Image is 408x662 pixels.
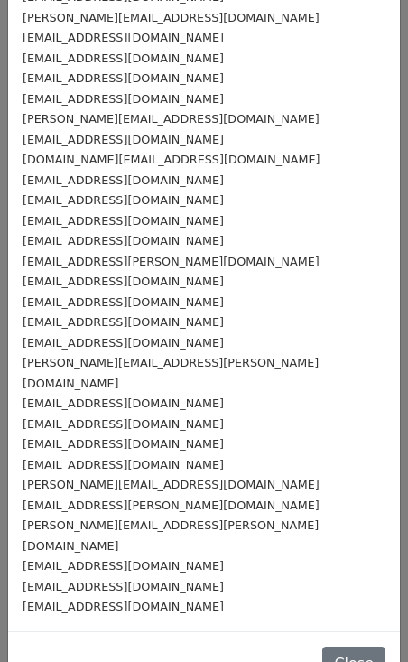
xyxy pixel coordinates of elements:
[23,51,224,65] small: [EMAIL_ADDRESS][DOMAIN_NAME]
[23,437,224,451] small: [EMAIL_ADDRESS][DOMAIN_NAME]
[23,499,320,512] small: [EMAIL_ADDRESS][PERSON_NAME][DOMAIN_NAME]
[23,336,224,350] small: [EMAIL_ADDRESS][DOMAIN_NAME]
[23,92,224,106] small: [EMAIL_ADDRESS][DOMAIN_NAME]
[23,214,224,228] small: [EMAIL_ADDRESS][DOMAIN_NAME]
[23,315,224,329] small: [EMAIL_ADDRESS][DOMAIN_NAME]
[23,559,224,573] small: [EMAIL_ADDRESS][DOMAIN_NAME]
[23,458,224,471] small: [EMAIL_ADDRESS][DOMAIN_NAME]
[23,518,319,553] small: [PERSON_NAME][EMAIL_ADDRESS][PERSON_NAME][DOMAIN_NAME]
[23,600,224,613] small: [EMAIL_ADDRESS][DOMAIN_NAME]
[23,580,224,593] small: [EMAIL_ADDRESS][DOMAIN_NAME]
[23,11,320,24] small: [PERSON_NAME][EMAIL_ADDRESS][DOMAIN_NAME]
[318,575,408,662] div: Chatwidget
[23,133,224,146] small: [EMAIL_ADDRESS][DOMAIN_NAME]
[23,396,224,410] small: [EMAIL_ADDRESS][DOMAIN_NAME]
[23,112,320,126] small: [PERSON_NAME][EMAIL_ADDRESS][DOMAIN_NAME]
[23,275,224,288] small: [EMAIL_ADDRESS][DOMAIN_NAME]
[23,153,320,166] small: [DOMAIN_NAME][EMAIL_ADDRESS][DOMAIN_NAME]
[23,255,320,268] small: [EMAIL_ADDRESS][PERSON_NAME][DOMAIN_NAME]
[23,31,224,44] small: [EMAIL_ADDRESS][DOMAIN_NAME]
[23,478,320,491] small: [PERSON_NAME][EMAIL_ADDRESS][DOMAIN_NAME]
[23,193,224,207] small: [EMAIL_ADDRESS][DOMAIN_NAME]
[23,173,224,187] small: [EMAIL_ADDRESS][DOMAIN_NAME]
[318,575,408,662] iframe: Chat Widget
[23,295,224,309] small: [EMAIL_ADDRESS][DOMAIN_NAME]
[23,417,224,431] small: [EMAIL_ADDRESS][DOMAIN_NAME]
[23,71,224,85] small: [EMAIL_ADDRESS][DOMAIN_NAME]
[23,356,319,390] small: [PERSON_NAME][EMAIL_ADDRESS][PERSON_NAME][DOMAIN_NAME]
[23,234,224,247] small: [EMAIL_ADDRESS][DOMAIN_NAME]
